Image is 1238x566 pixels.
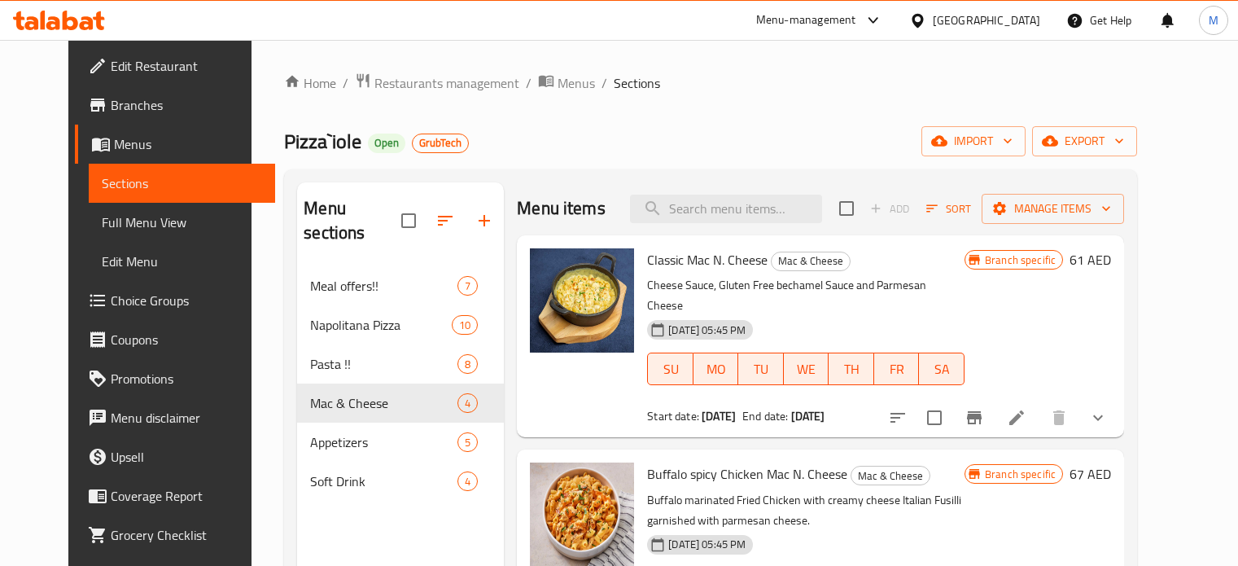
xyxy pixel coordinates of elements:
[457,276,478,296] div: items
[538,72,595,94] a: Menus
[772,252,850,270] span: Mac & Cheese
[75,476,275,516] a: Coverage Report
[995,199,1111,219] span: Manage items
[919,353,965,385] button: SA
[1039,398,1078,437] button: delete
[284,123,361,160] span: Pizza`iole
[835,358,868,381] span: TH
[738,353,784,385] button: TU
[647,462,847,486] span: Buffalo spicy Chicken Mac N. Cheese
[111,330,262,349] span: Coupons
[297,462,504,501] div: Soft Drink4
[1070,463,1111,485] h6: 67 AED
[517,196,606,221] h2: Menu items
[310,432,457,452] span: Appetizers
[355,72,519,94] a: Restaurants management
[1032,126,1137,156] button: export
[297,384,504,423] div: Mac & Cheese4
[75,398,275,437] a: Menu disclaimer
[75,86,275,125] a: Branches
[75,46,275,86] a: Edit Restaurant
[75,437,275,476] a: Upsell
[921,126,1026,156] button: import
[75,320,275,359] a: Coupons
[89,242,275,281] a: Edit Menu
[784,353,829,385] button: WE
[457,432,478,452] div: items
[878,398,917,437] button: sort-choices
[368,136,405,150] span: Open
[75,516,275,555] a: Grocery Checklist
[458,357,477,372] span: 8
[89,203,275,242] a: Full Menu View
[851,466,930,485] div: Mac & Cheese
[458,279,477,294] span: 7
[310,315,452,335] div: Napolitana Pizza
[700,358,733,381] span: MO
[457,354,478,374] div: items
[851,467,930,485] span: Mac & Cheese
[75,281,275,320] a: Choice Groups
[933,11,1040,29] div: [GEOGRAPHIC_DATA]
[310,276,457,296] span: Meal offers!!
[297,423,504,462] div: Appetizers5
[916,196,982,222] span: Sort items
[368,134,405,153] div: Open
[111,525,262,545] span: Grocery Checklist
[413,136,468,150] span: GrubTech
[452,315,478,335] div: items
[530,248,634,353] img: Classic Mac N. Cheese
[693,353,739,385] button: MO
[310,472,457,491] span: Soft Drink
[297,305,504,344] div: Napolitana Pizza10
[1209,11,1218,29] span: M
[102,252,262,271] span: Edit Menu
[114,134,262,154] span: Menus
[647,275,965,316] p: Cheese Sauce, Gluten Free bechamel Sauce and Parmesan Cheese
[458,474,477,489] span: 4
[742,406,788,427] span: End date:
[111,486,262,506] span: Coverage Report
[926,200,971,218] span: Sort
[111,369,262,388] span: Promotions
[922,196,975,222] button: Sort
[284,73,336,93] a: Home
[1007,408,1026,428] a: Edit menu item
[614,73,660,93] span: Sections
[297,266,504,305] div: Meal offers!!7
[111,291,262,310] span: Choice Groups
[310,393,457,413] span: Mac & Cheese
[756,11,856,30] div: Menu-management
[111,447,262,467] span: Upsell
[457,393,478,413] div: items
[925,358,958,381] span: SA
[978,467,1062,482] span: Branch specific
[75,125,275,164] a: Menus
[864,196,916,222] span: Add item
[111,408,262,428] span: Menu disclaimer
[790,358,823,381] span: WE
[955,398,994,437] button: Branch-specific-item
[297,344,504,384] div: Pasta !!8
[630,195,822,223] input: search
[458,435,477,450] span: 5
[791,406,825,427] b: [DATE]
[982,194,1124,224] button: Manage items
[662,322,752,338] span: [DATE] 05:45 PM
[102,173,262,193] span: Sections
[647,353,693,385] button: SU
[647,406,699,427] span: Start date:
[647,248,768,272] span: Classic Mac N. Cheese
[602,73,607,93] li: /
[111,95,262,115] span: Branches
[526,73,532,93] li: /
[310,354,457,374] span: Pasta !!
[458,396,477,411] span: 4
[771,252,851,271] div: Mac & Cheese
[745,358,777,381] span: TU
